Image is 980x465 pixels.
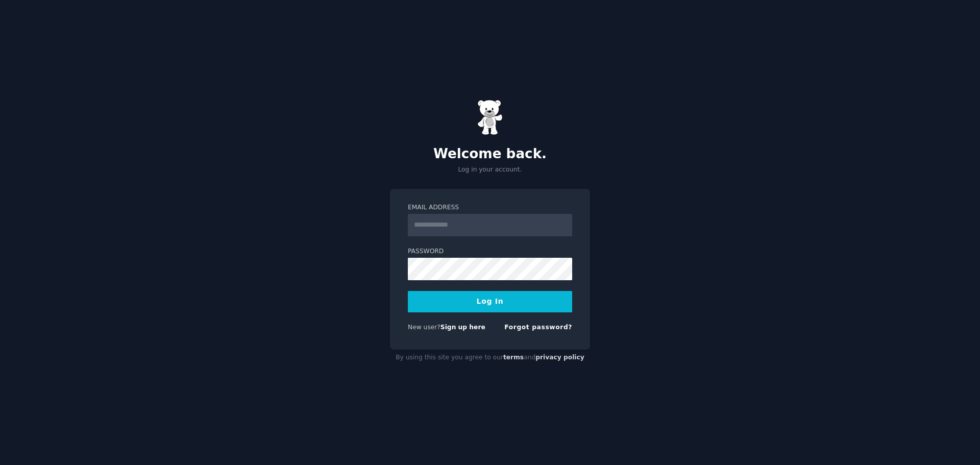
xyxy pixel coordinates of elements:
p: Log in your account. [390,165,590,175]
a: privacy policy [535,354,584,361]
label: Email Address [408,203,572,212]
h2: Welcome back. [390,146,590,162]
a: terms [503,354,524,361]
label: Password [408,247,572,256]
a: Forgot password? [504,324,572,331]
span: New user? [408,324,440,331]
button: Log In [408,291,572,312]
img: Gummy Bear [477,100,503,135]
a: Sign up here [440,324,485,331]
div: By using this site you agree to our and [390,350,590,366]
